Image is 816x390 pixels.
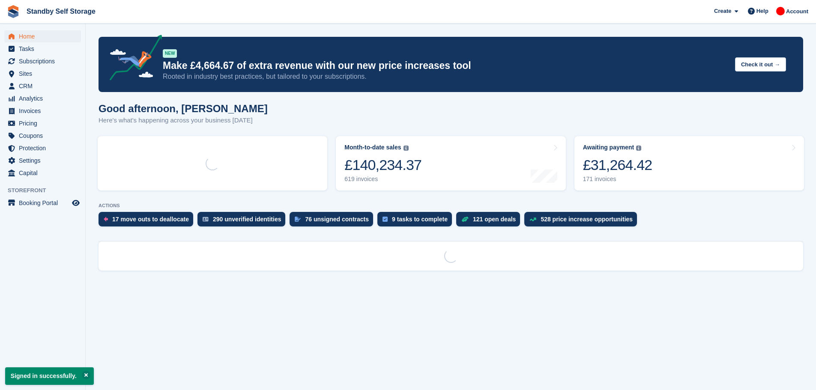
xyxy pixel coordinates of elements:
[8,186,85,195] span: Storefront
[99,203,803,208] p: ACTIONS
[404,146,409,151] img: icon-info-grey-7440780725fd019a000dd9b08b2336e03edf1995a4989e88bcd33f0948082b44.svg
[344,176,421,183] div: 619 invoices
[19,55,70,67] span: Subscriptions
[583,176,652,183] div: 171 invoices
[786,7,808,16] span: Account
[295,217,301,222] img: contract_signature_icon-13c848040528278c33f63329250d36e43548de30e8caae1d1a13099fd9432cc5.svg
[473,216,516,223] div: 121 open deals
[4,92,81,104] a: menu
[112,216,189,223] div: 17 move outs to deallocate
[99,116,268,125] p: Here's what's happening across your business [DATE]
[5,367,94,385] p: Signed in successfully.
[19,43,70,55] span: Tasks
[4,167,81,179] a: menu
[735,57,786,71] button: Check it out →
[4,43,81,55] a: menu
[4,105,81,117] a: menu
[392,216,448,223] div: 9 tasks to complete
[4,30,81,42] a: menu
[583,144,634,151] div: Awaiting payment
[344,144,401,151] div: Month-to-date sales
[714,7,731,15] span: Create
[574,136,804,191] a: Awaiting payment £31,264.42 171 invoices
[4,130,81,142] a: menu
[99,103,268,114] h1: Good afternoon, [PERSON_NAME]
[23,4,99,18] a: Standby Self Storage
[19,105,70,117] span: Invoices
[529,217,536,221] img: price_increase_opportunities-93ffe204e8149a01c8c9dc8f82e8f89637d9d84a8eef4429ea346261dce0b2c0.svg
[344,156,421,174] div: £140,234.37
[4,80,81,92] a: menu
[383,217,388,222] img: task-75834270c22a3079a89374b754ae025e5fb1db73e45f91037f5363f120a921f8.svg
[19,80,70,92] span: CRM
[461,216,469,222] img: deal-1b604bf984904fb50ccaf53a9ad4b4a5d6e5aea283cecdc64d6e3604feb123c2.svg
[213,216,281,223] div: 290 unverified identities
[377,212,456,231] a: 9 tasks to complete
[19,117,70,129] span: Pricing
[102,35,162,83] img: price-adjustments-announcement-icon-8257ccfd72463d97f412b2fc003d46551f7dbcb40ab6d574587a9cd5c0d94...
[4,155,81,167] a: menu
[7,5,20,18] img: stora-icon-8386f47178a22dfd0bd8f6a31ec36ba5ce8667c1dd55bd0f319d3a0aa187defe.svg
[203,217,209,222] img: verify_identity-adf6edd0f0f0b5bbfe63781bf79b02c33cf7c696d77639b501bdc392416b5a36.svg
[19,130,70,142] span: Coupons
[197,212,290,231] a: 290 unverified identities
[19,155,70,167] span: Settings
[4,197,81,209] a: menu
[583,156,652,174] div: £31,264.42
[456,212,524,231] a: 121 open deals
[4,68,81,80] a: menu
[19,167,70,179] span: Capital
[4,142,81,154] a: menu
[756,7,768,15] span: Help
[104,217,108,222] img: move_outs_to_deallocate_icon-f764333ba52eb49d3ac5e1228854f67142a1ed5810a6f6cc68b1a99e826820c5.svg
[541,216,633,223] div: 528 price increase opportunities
[163,60,728,72] p: Make £4,664.67 of extra revenue with our new price increases tool
[290,212,377,231] a: 76 unsigned contracts
[163,49,177,58] div: NEW
[19,197,70,209] span: Booking Portal
[4,117,81,129] a: menu
[305,216,369,223] div: 76 unsigned contracts
[776,7,785,15] img: Aaron Winter
[19,30,70,42] span: Home
[19,68,70,80] span: Sites
[336,136,565,191] a: Month-to-date sales £140,234.37 619 invoices
[99,212,197,231] a: 17 move outs to deallocate
[4,55,81,67] a: menu
[163,72,728,81] p: Rooted in industry best practices, but tailored to your subscriptions.
[636,146,641,151] img: icon-info-grey-7440780725fd019a000dd9b08b2336e03edf1995a4989e88bcd33f0948082b44.svg
[19,142,70,154] span: Protection
[19,92,70,104] span: Analytics
[71,198,81,208] a: Preview store
[524,212,641,231] a: 528 price increase opportunities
